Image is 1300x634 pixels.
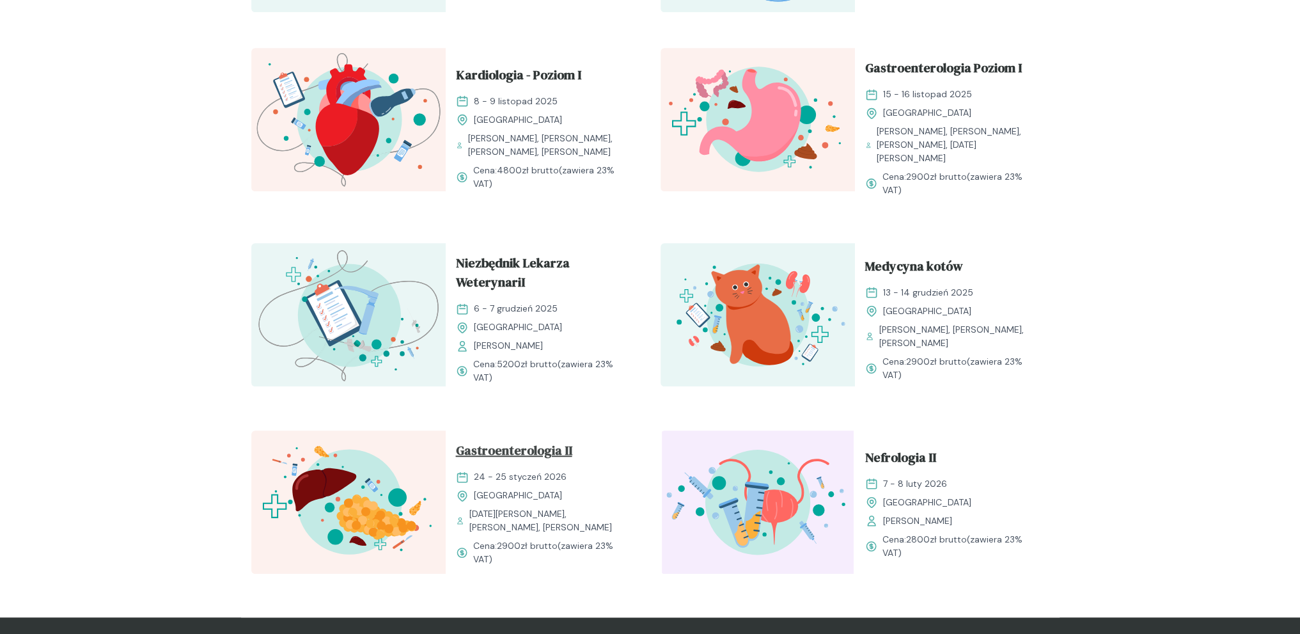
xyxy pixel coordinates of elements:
span: Medycyna kotów [865,257,963,281]
span: [PERSON_NAME], [PERSON_NAME], [PERSON_NAME], [DATE][PERSON_NAME] [877,125,1039,165]
span: [GEOGRAPHIC_DATA] [883,106,971,120]
span: 24 - 25 styczeń 2026 [474,470,567,484]
img: aHe4VUMqNJQqH-M0_ProcMH_T.svg [251,243,446,386]
span: 15 - 16 listopad 2025 [883,88,972,101]
span: Cena: (zawiera 23% VAT) [882,355,1039,382]
span: 2900 zł brutto [497,540,558,551]
span: 2900 zł brutto [906,356,967,367]
span: Gastroenterologia Poziom I [865,58,1022,83]
a: Gastroenterologia Poziom I [865,58,1039,83]
span: 6 - 7 grudzień 2025 [474,302,558,315]
span: 13 - 14 grudzień 2025 [883,286,973,299]
span: [PERSON_NAME], [PERSON_NAME], [PERSON_NAME] [879,323,1038,350]
span: [GEOGRAPHIC_DATA] [474,489,562,502]
span: Cena: (zawiera 23% VAT) [882,170,1039,197]
a: Medycyna kotów [865,257,1039,281]
span: Nefrologia II [865,448,936,472]
span: [GEOGRAPHIC_DATA] [474,113,562,127]
span: 4800 zł brutto [497,164,559,176]
span: [GEOGRAPHIC_DATA] [883,496,971,509]
a: Niezbędnik Lekarza WeterynariI [456,253,630,297]
a: Nefrologia II [865,448,1039,472]
img: ZpbGfh5LeNNTxNm4_KardioI_T.svg [251,48,446,191]
span: [PERSON_NAME], [PERSON_NAME], [PERSON_NAME], [PERSON_NAME] [468,132,630,159]
span: 8 - 9 listopad 2025 [474,95,558,108]
a: Kardiologia - Poziom I [456,65,630,90]
img: ZxkxEIF3NbkBX8eR_GastroII_T.svg [251,431,446,574]
img: aHfQZEMqNJQqH-e8_MedKot_T.svg [661,243,855,386]
span: 2900 zł brutto [906,171,967,182]
span: Cena: (zawiera 23% VAT) [882,533,1039,560]
span: Cena: (zawiera 23% VAT) [473,164,630,191]
span: [GEOGRAPHIC_DATA] [474,321,562,334]
img: Zpbdlx5LeNNTxNvT_GastroI_T.svg [661,48,855,191]
span: Gastroenterologia II [456,441,572,465]
span: Cena: (zawiera 23% VAT) [473,358,630,384]
span: 7 - 8 luty 2026 [883,477,947,491]
span: [PERSON_NAME] [883,514,952,528]
span: [DATE][PERSON_NAME], [PERSON_NAME], [PERSON_NAME] [469,507,630,534]
span: 2800 zł brutto [906,534,967,545]
span: 5200 zł brutto [497,358,558,370]
span: [GEOGRAPHIC_DATA] [883,305,971,318]
span: Kardiologia - Poziom I [456,65,581,90]
a: Gastroenterologia II [456,441,630,465]
span: [PERSON_NAME] [474,339,543,353]
span: Cena: (zawiera 23% VAT) [473,539,630,566]
img: ZpgBUh5LeNNTxPrX_Uro_T.svg [661,431,855,574]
